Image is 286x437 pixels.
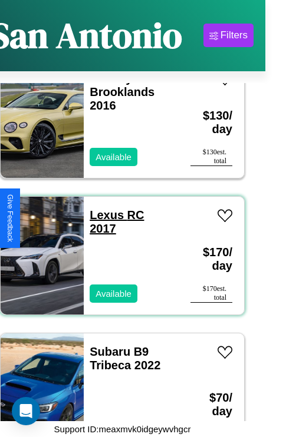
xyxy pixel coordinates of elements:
a: Bentley Brooklands 2016 [90,72,154,112]
div: $ 130 est. total [190,148,232,166]
button: Filters [203,24,254,47]
div: Give Feedback [6,194,14,242]
p: Available [96,286,132,302]
p: Support ID: meaxmvk0idgeywvhgcr [54,421,191,437]
a: Lexus RC 2017 [90,208,144,235]
div: Filters [221,29,248,41]
h3: $ 170 / day [190,234,232,284]
div: Open Intercom Messenger [12,397,40,425]
h3: $ 130 / day [190,97,232,148]
a: Subaru B9 Tribeca 2022 [90,345,160,372]
div: $ 170 est. total [190,284,232,303]
h3: $ 70 / day [190,379,232,430]
p: Available [96,149,132,165]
